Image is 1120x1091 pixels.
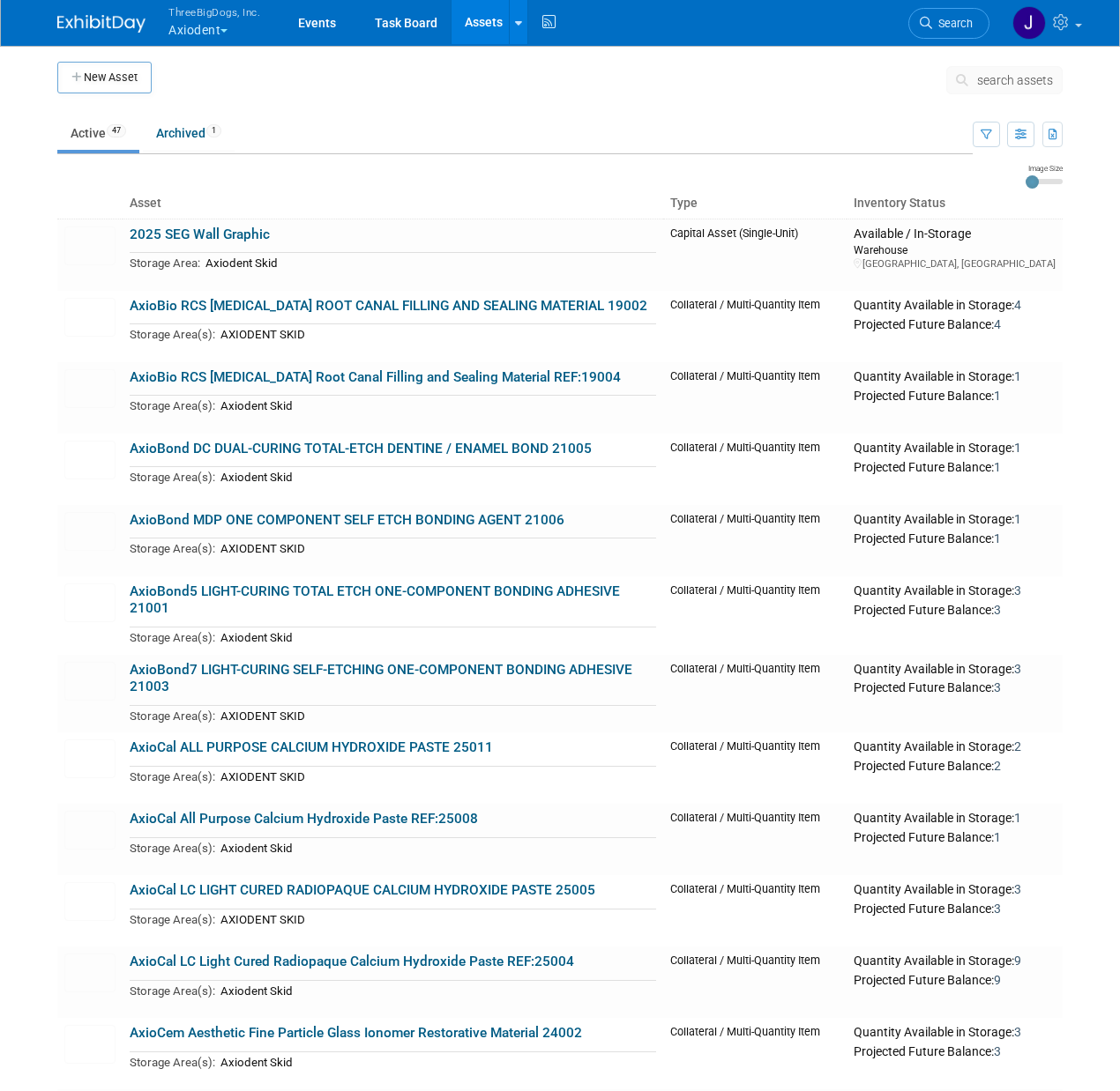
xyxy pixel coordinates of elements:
[1014,512,1021,526] span: 1
[663,804,847,875] td: Collateral / Multi-Quantity Item
[168,3,260,21] span: ThreeBigDogs, Inc.
[1014,583,1021,597] span: 3
[130,583,620,617] a: AxioBond5 LIGHT-CURING TOTAL ETCH ONE-COMPONENT BONDING ADHESIVE 21001
[854,882,1056,898] div: Quantity Available in Storage:
[663,732,847,804] td: Collateral / Multi-Quantity Item
[1014,739,1021,753] span: 2
[854,226,1056,242] div: Available / In-Storage
[994,389,1001,403] span: 1
[130,298,647,314] a: AxioBio RCS [MEDICAL_DATA] ROOT CANAL FILLING AND SEALING MATERIAL 19002
[130,984,215,998] span: Storage Area(s):
[123,189,663,219] th: Asset
[130,631,215,644] span: Storage Area(s):
[215,467,656,487] td: Axiodent Skid
[663,1018,847,1089] td: Collateral / Multi-Quantity Item
[854,441,1056,456] div: Quantity Available in Storage:
[854,1041,1056,1060] div: Projected Future Balance:
[994,680,1001,694] span: 3
[854,583,1056,599] div: Quantity Available in Storage:
[215,538,656,559] td: AXIODENT SKID
[1026,163,1063,174] div: Image Size
[215,909,656,929] td: AXIODENT SKID
[57,15,146,33] img: ExhibitDay
[130,1056,215,1069] span: Storage Area(s):
[130,471,215,484] span: Storage Area(s):
[854,385,1056,404] div: Projected Future Balance:
[215,627,656,647] td: Axiodent Skid
[663,291,847,362] td: Collateral / Multi-Quantity Item
[130,256,200,270] span: Storage Area:
[130,913,215,926] span: Storage Area(s):
[215,396,656,416] td: Axiodent Skid
[130,399,215,412] span: Storage Area(s):
[663,946,847,1018] td: Collateral / Multi-Quantity Item
[130,882,595,898] a: AxioCal LC LIGHT CURED RADIOPAQUE CALCIUM HYDROXIDE PASTE 25005
[1014,662,1021,676] span: 3
[1012,6,1046,40] img: Justin Newborn
[994,317,1001,331] span: 4
[57,116,139,150] a: Active47
[994,902,1001,916] span: 3
[130,226,270,242] a: 2025 SEG Wall Graphic
[854,827,1056,846] div: Projected Future Balance:
[977,73,1053,87] span: search assets
[1014,298,1021,312] span: 4
[854,755,1056,775] div: Projected Future Balance:
[215,766,656,786] td: AXIODENT SKID
[994,973,1001,987] span: 9
[130,441,592,456] a: AxioBond DC DUAL-CURING TOTAL-ETCH DENTINE / ENAMEL BOND 21005
[663,875,847,946] td: Collateral / Multi-Quantity Item
[200,253,656,273] td: Axiodent Skid
[215,980,656,1000] td: Axiodent Skid
[130,662,632,695] a: AxioBond7 LIGHT-CURING SELF-ETCHING ONE-COMPONENT BONDING ADHESIVE 21003
[932,17,973,30] span: Search
[854,677,1056,696] div: Projected Future Balance:
[854,257,1056,271] div: [GEOGRAPHIC_DATA], [GEOGRAPHIC_DATA]
[215,837,656,857] td: Axiodent Skid
[663,434,847,505] td: Collateral / Multi-Quantity Item
[130,811,478,827] a: AxioCal All Purpose Calcium Hydroxide Paste REF:25008
[1014,441,1021,455] span: 1
[994,759,1001,773] span: 2
[130,739,493,755] a: AxioCal ALL PURPOSE CALCIUM HYDROXIDE PASTE 25011
[946,66,1063,94] button: search assets
[1014,811,1021,825] span: 1
[854,898,1056,917] div: Projected Future Balance:
[1014,882,1021,896] span: 3
[854,242,1056,257] div: Warehouse
[854,456,1056,476] div: Projected Future Balance:
[994,460,1001,474] span: 1
[854,314,1056,333] div: Projected Future Balance:
[854,369,1056,385] div: Quantity Available in Storage:
[854,599,1056,619] div: Projected Future Balance:
[107,124,126,137] span: 47
[854,739,1056,755] div: Quantity Available in Storage:
[206,124,221,137] span: 1
[994,603,1001,617] span: 3
[854,512,1056,528] div: Quantity Available in Storage:
[854,954,1056,969] div: Quantity Available in Storage:
[1014,1025,1021,1039] span: 3
[130,1025,582,1041] a: AxioCem Aesthetic Fine Particle Glass Ionomer Restorative Material 24002
[215,1051,656,1072] td: Axiodent Skid
[143,116,235,150] a: Archived1
[854,528,1056,547] div: Projected Future Balance:
[663,219,847,291] td: Capital Asset (Single-Unit)
[57,62,152,93] button: New Asset
[215,705,656,725] td: AXIODENT SKID
[663,362,847,434] td: Collateral / Multi-Quantity Item
[994,531,1001,545] span: 1
[854,298,1056,314] div: Quantity Available in Storage:
[130,954,574,969] a: AxioCal LC Light Cured Radiopaque Calcium Hydroxide Paste REF:25004
[663,655,847,733] td: Collateral / Multi-Quantity Item
[130,542,215,555] span: Storage Area(s):
[994,830,1001,844] span: 1
[663,189,847,219] th: Type
[1014,954,1021,968] span: 9
[994,1044,1001,1058] span: 3
[130,770,215,783] span: Storage Area(s):
[130,842,215,855] span: Storage Area(s):
[130,709,215,723] span: Storage Area(s):
[854,811,1056,827] div: Quantity Available in Storage:
[130,328,215,341] span: Storage Area(s):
